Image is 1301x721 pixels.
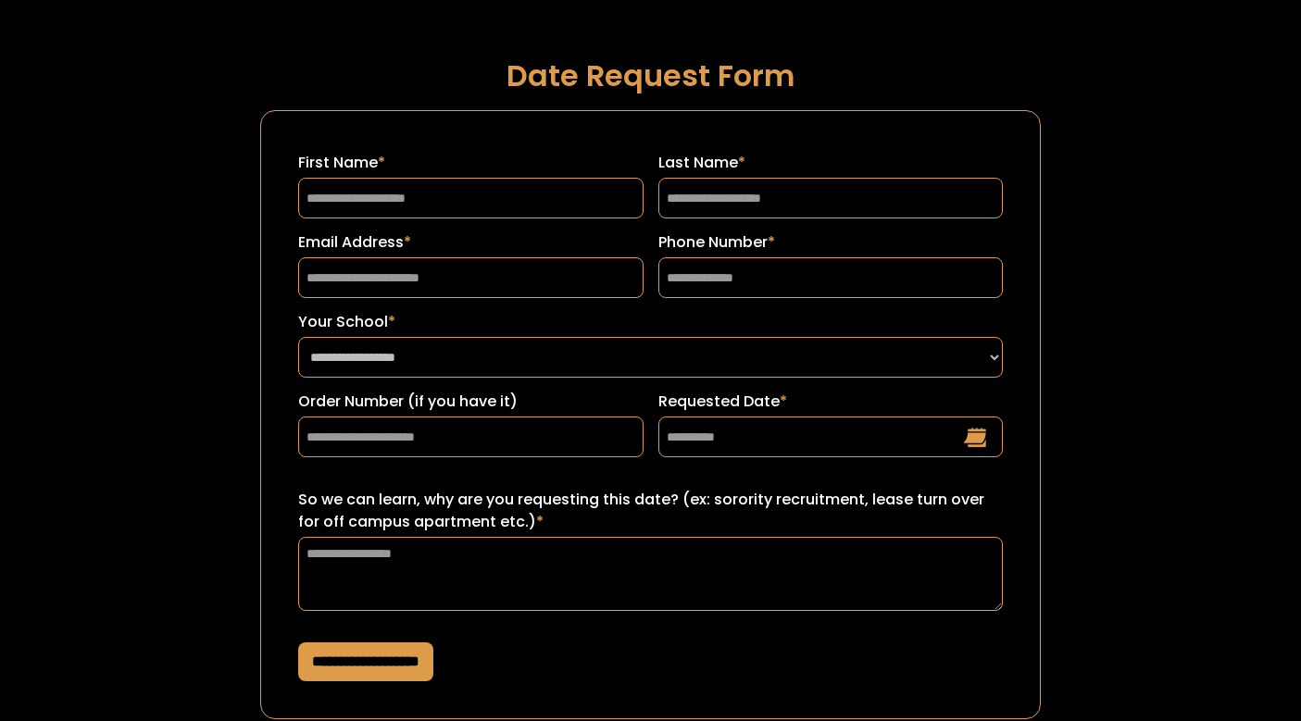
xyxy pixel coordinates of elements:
[260,110,1041,719] form: Request a Date Form
[298,311,1003,333] label: Your School
[658,152,1004,174] label: Last Name
[298,152,644,174] label: First Name
[658,231,1004,254] label: Phone Number
[298,391,644,413] label: Order Number (if you have it)
[298,231,644,254] label: Email Address
[658,391,1004,413] label: Requested Date
[298,489,1003,533] label: So we can learn, why are you requesting this date? (ex: sorority recruitment, lease turn over for...
[260,59,1041,92] h1: Date Request Form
